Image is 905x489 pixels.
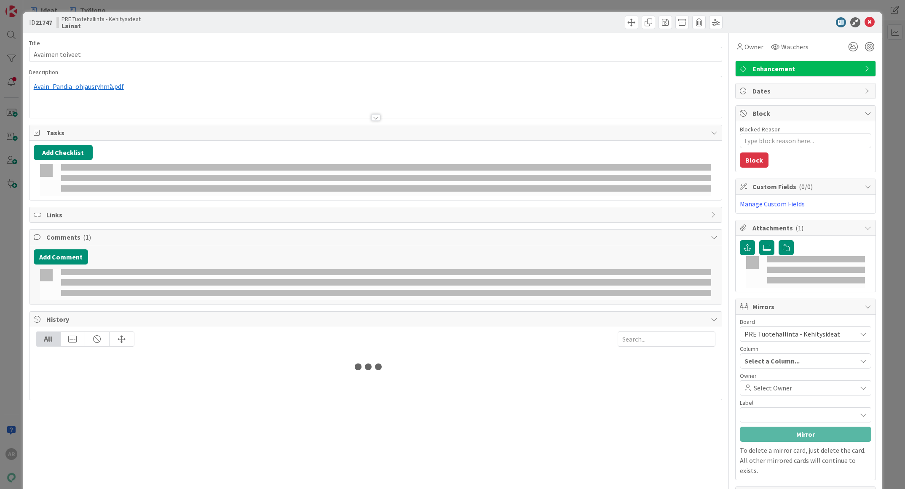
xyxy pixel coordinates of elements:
span: Enhancement [752,64,860,74]
span: Column [740,346,758,352]
button: Block [740,152,768,168]
span: Label [740,400,753,406]
b: Lainat [62,22,141,29]
p: To delete a mirror card, just delete the card. All other mirrored cards will continue to exists. [740,445,871,476]
span: PRE Tuotehallinta - Kehitysideat [62,16,141,22]
span: Avain_Pandia_ohjausryhmä.pdf [34,82,124,91]
span: Owner [740,373,757,379]
span: ID [29,17,52,27]
div: All [36,332,61,346]
b: 21747 [35,18,52,27]
span: PRE Tuotehallinta - Kehitysideat [744,330,840,338]
label: Title [29,39,40,47]
span: ( 1 ) [795,224,803,232]
span: Mirrors [752,302,860,312]
button: Add Comment [34,249,88,265]
span: Attachments [752,223,860,233]
span: Custom Fields [752,182,860,192]
label: Blocked Reason [740,126,781,133]
span: Select a Column... [744,355,800,366]
span: ( 0/0 ) [799,182,813,191]
span: Links [46,210,707,220]
span: Block [752,108,860,118]
span: Select Owner [754,383,792,393]
span: Tasks [46,128,707,138]
a: Manage Custom Fields [740,200,805,208]
input: Search... [618,331,715,347]
span: History [46,314,707,324]
span: Board [740,319,755,325]
span: Watchers [781,42,809,52]
span: Comments [46,232,707,242]
button: Select a Column... [740,353,871,369]
span: ( 1 ) [83,233,91,241]
span: Owner [744,42,763,52]
button: Mirror [740,427,871,442]
span: Dates [752,86,860,96]
input: type card name here... [29,47,723,62]
button: Add Checklist [34,145,93,160]
span: Description [29,68,58,76]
